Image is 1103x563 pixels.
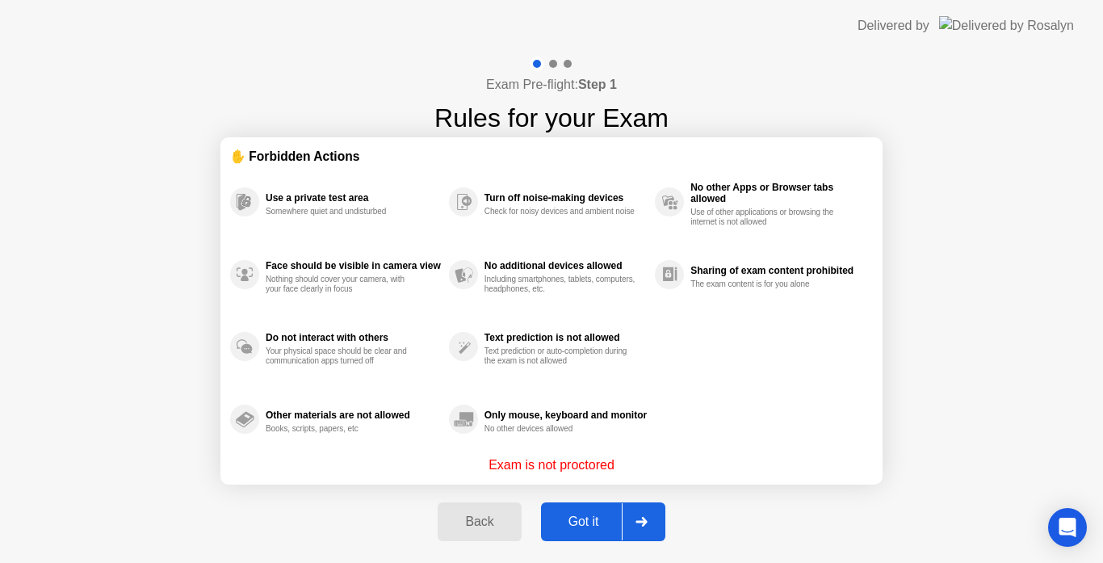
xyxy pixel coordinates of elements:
[266,275,418,294] div: Nothing should cover your camera, with your face clearly in focus
[484,207,637,216] div: Check for noisy devices and ambient noise
[434,99,669,137] h1: Rules for your Exam
[939,16,1074,35] img: Delivered by Rosalyn
[484,347,637,366] div: Text prediction or auto-completion during the exam is not allowed
[438,502,521,541] button: Back
[690,182,865,204] div: No other Apps or Browser tabs allowed
[546,515,622,529] div: Got it
[484,410,647,421] div: Only mouse, keyboard and monitor
[230,147,873,166] div: ✋ Forbidden Actions
[486,75,617,95] h4: Exam Pre-flight:
[266,260,441,271] div: Face should be visible in camera view
[266,332,441,343] div: Do not interact with others
[484,424,637,434] div: No other devices allowed
[1048,508,1087,547] div: Open Intercom Messenger
[578,78,617,91] b: Step 1
[858,16,929,36] div: Delivered by
[489,456,614,475] p: Exam is not proctored
[266,424,418,434] div: Books, scripts, papers, etc
[266,410,441,421] div: Other materials are not allowed
[484,332,647,343] div: Text prediction is not allowed
[690,208,843,227] div: Use of other applications or browsing the internet is not allowed
[266,347,418,366] div: Your physical space should be clear and communication apps turned off
[541,502,665,541] button: Got it
[266,192,441,204] div: Use a private test area
[484,275,637,294] div: Including smartphones, tablets, computers, headphones, etc.
[442,515,516,529] div: Back
[690,279,843,289] div: The exam content is for you alone
[484,260,647,271] div: No additional devices allowed
[266,207,418,216] div: Somewhere quiet and undisturbed
[484,192,647,204] div: Turn off noise-making devices
[690,265,865,276] div: Sharing of exam content prohibited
